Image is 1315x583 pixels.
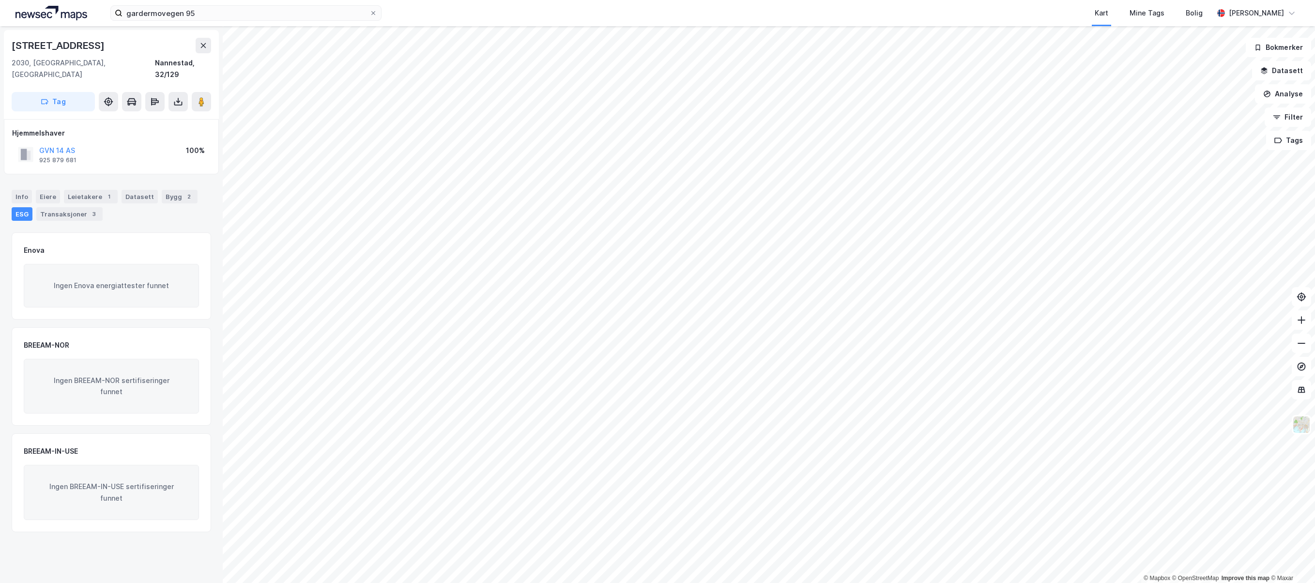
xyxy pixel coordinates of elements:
a: Improve this map [1222,575,1269,582]
div: Leietakere [64,190,118,203]
div: Ingen Enova energiattester funnet [24,264,199,307]
div: ESG [12,207,32,221]
div: 925 879 681 [39,156,76,164]
img: Z [1292,415,1311,434]
button: Bokmerker [1246,38,1311,57]
div: Bygg [162,190,198,203]
div: Bolig [1186,7,1203,19]
div: Nannestad, 32/129 [155,57,211,80]
div: Enova [24,245,45,256]
div: 1 [104,192,114,201]
div: [PERSON_NAME] [1229,7,1284,19]
button: Tag [12,92,95,111]
div: Datasett [122,190,158,203]
input: Søk på adresse, matrikkel, gårdeiere, leietakere eller personer [122,6,369,20]
iframe: Chat Widget [1267,537,1315,583]
div: 100% [186,145,205,156]
div: Kart [1095,7,1108,19]
div: BREEAM-IN-USE [24,445,78,457]
a: OpenStreetMap [1172,575,1219,582]
a: Mapbox [1144,575,1170,582]
button: Tags [1266,131,1311,150]
div: Chatt-widget [1267,537,1315,583]
div: Hjemmelshaver [12,127,211,139]
div: BREEAM-NOR [24,339,69,351]
div: 2 [184,192,194,201]
div: Transaksjoner [36,207,103,221]
button: Datasett [1252,61,1311,80]
div: Ingen BREEAM-IN-USE sertifiseringer funnet [24,465,199,520]
div: 2030, [GEOGRAPHIC_DATA], [GEOGRAPHIC_DATA] [12,57,155,80]
button: Analyse [1255,84,1311,104]
div: Eiere [36,190,60,203]
div: Info [12,190,32,203]
div: 3 [89,209,99,219]
div: Ingen BREEAM-NOR sertifiseringer funnet [24,359,199,414]
button: Filter [1265,107,1311,127]
img: logo.a4113a55bc3d86da70a041830d287a7e.svg [15,6,87,20]
div: Mine Tags [1130,7,1164,19]
div: [STREET_ADDRESS] [12,38,107,53]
